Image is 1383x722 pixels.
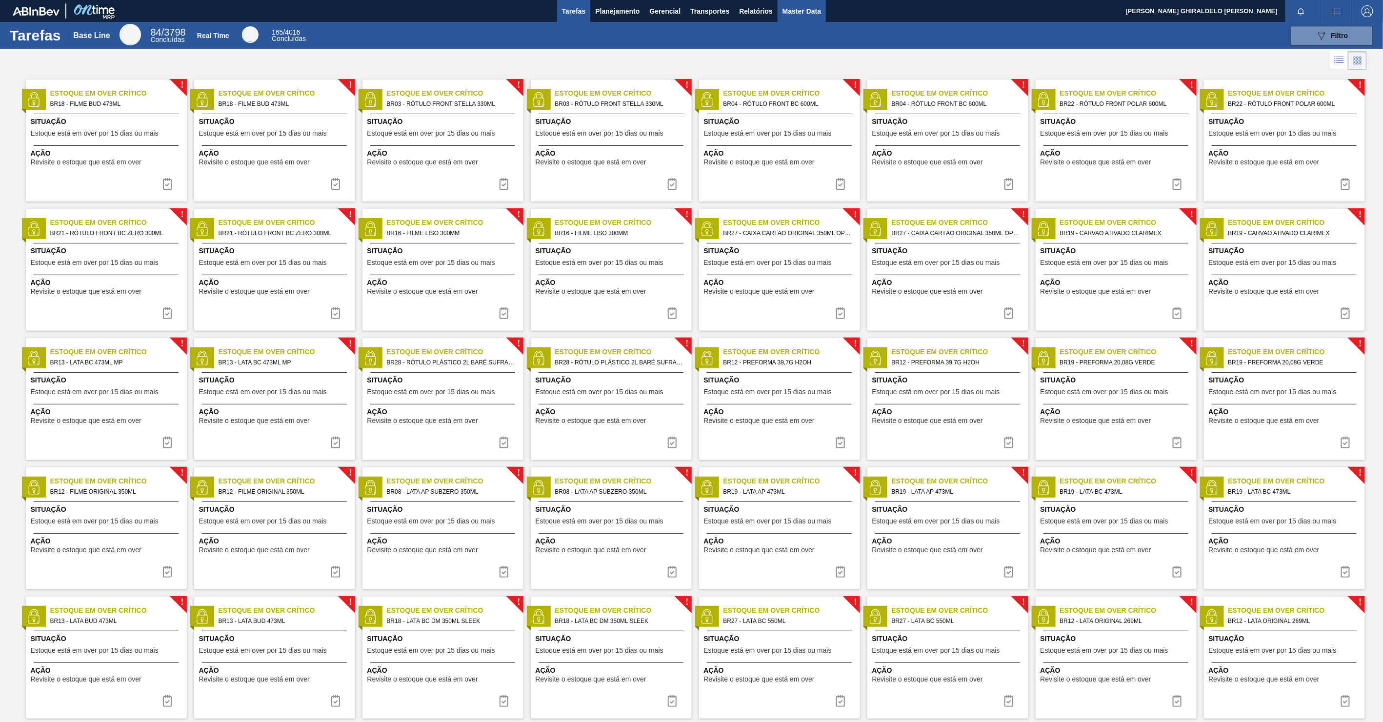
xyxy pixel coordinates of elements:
span: Revisite o estoque que está em over [872,288,983,295]
span: Situação [31,375,184,385]
span: Estoque em Over Crítico [892,476,1028,486]
span: Ação [872,407,1026,417]
button: icon-task complete [324,433,347,452]
button: icon-task complete [829,303,852,323]
img: icon-task complete [330,307,341,319]
span: Situação [199,246,353,256]
div: Completar tarefa: 30234891 [661,303,684,323]
img: icon-task complete [498,307,510,319]
span: ! [854,340,857,347]
img: icon-task complete [1340,178,1351,190]
span: Estoque está em over por 15 dias ou mais [1209,259,1337,266]
span: ! [685,211,688,218]
span: Estoque em Over Crítico [219,218,355,228]
img: userActions [1330,5,1342,17]
span: Estoque em Over Crítico [50,218,187,228]
button: icon-task complete [156,433,179,452]
img: icon-task complete [498,437,510,448]
span: ! [1022,340,1025,347]
div: Completar tarefa: 30234891 [492,303,516,323]
span: Estoque em Over Crítico [219,476,355,486]
span: Estoque está em over por 15 dias ou mais [536,130,663,137]
span: Situação [31,246,184,256]
span: Revisite o estoque que está em over [1209,417,1320,424]
span: Estoque está em over por 15 dias ou mais [31,130,159,137]
img: icon-task complete [1003,307,1015,319]
div: Completar tarefa: 30234895 [661,433,684,452]
img: status [1204,92,1219,107]
span: Ação [1041,278,1194,288]
span: ! [854,469,857,477]
img: status [531,480,546,495]
div: Completar tarefa: 30234892 [997,303,1021,323]
img: status [195,351,209,365]
span: ! [1190,340,1193,347]
span: Situação [1041,375,1194,385]
span: Situação [1209,246,1363,256]
span: Estoque está em over por 15 dias ou mais [1041,130,1168,137]
span: BR03 - RÓTULO FRONT STELLA 330ML [387,99,516,109]
img: icon-task complete [666,178,678,190]
span: Estoque em Over Crítico [1228,347,1365,357]
span: Revisite o estoque que está em over [704,417,815,424]
span: Estoque em Over Crítico [387,476,523,486]
span: Ação [704,407,858,417]
div: Completar tarefa: 30234888 [829,174,852,194]
img: status [700,221,714,236]
img: icon-task complete [330,437,341,448]
span: Revisite o estoque que está em over [367,417,478,424]
span: BR21 - RÓTULO FRONT BC ZERO 300ML [50,228,179,239]
span: ! [1190,81,1193,89]
img: icon-task complete [835,178,846,190]
img: icon-task complete [666,307,678,319]
span: Estoque está em over por 15 dias ou mais [872,388,1000,396]
span: BR16 - FILME LISO 300MM [387,228,516,239]
span: Ação [536,278,689,288]
span: Estoque está em over por 15 dias ou mais [704,388,832,396]
img: status [1204,221,1219,236]
span: Ação [536,407,689,417]
span: ! [1022,211,1025,218]
span: Situação [1041,117,1194,127]
div: Completar tarefa: 30234889 [1334,174,1357,194]
img: Logout [1362,5,1373,17]
img: status [363,480,378,495]
span: Revisite o estoque que está em over [31,159,141,166]
span: Ação [1209,148,1363,159]
div: Completar tarefa: 30234890 [324,303,347,323]
img: icon-task complete [330,178,341,190]
button: icon-task complete [324,174,347,194]
span: BR19 - CARVAO ATIVADO CLARIMEX [1228,228,1357,239]
button: icon-task complete [1165,433,1189,452]
img: status [868,351,882,365]
img: status [1204,351,1219,365]
span: BR03 - RÓTULO FRONT STELLA 330ML [555,99,684,109]
span: Situação [872,375,1026,385]
button: icon-task complete [492,303,516,323]
button: icon-task complete [997,174,1021,194]
span: Ação [1041,407,1194,417]
img: status [363,351,378,365]
span: BR27 - CAIXA CARTÃO ORIGINAL 350ML OPEN CORNER [892,228,1021,239]
button: icon-task complete [156,303,179,323]
span: BR13 - LATA BC 473ML MP [219,357,347,368]
img: status [26,221,41,236]
div: Completar tarefa: 30234890 [156,303,179,323]
span: BR04 - RÓTULO FRONT BC 600ML [892,99,1021,109]
span: Revisite o estoque que está em over [536,417,646,424]
span: Estoque está em over por 15 dias ou mais [367,130,495,137]
button: icon-task complete [1334,174,1357,194]
span: BR19 - CARVAO ATIVADO CLARIMEX [1060,228,1189,239]
span: BR16 - FILME LISO 300MM [555,228,684,239]
span: ! [1022,469,1025,477]
img: icon-task complete [498,178,510,190]
div: Completar tarefa: 30234897 [1334,433,1357,452]
span: Revisite o estoque que está em over [1041,288,1151,295]
span: Estoque em Over Crítico [387,347,523,357]
button: icon-task complete [829,174,852,194]
span: Ação [536,148,689,159]
span: Estoque em Over Crítico [723,218,860,228]
span: Estoque em Over Crítico [1228,476,1365,486]
span: Estoque em Over Crítico [219,88,355,99]
span: Ação [704,278,858,288]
